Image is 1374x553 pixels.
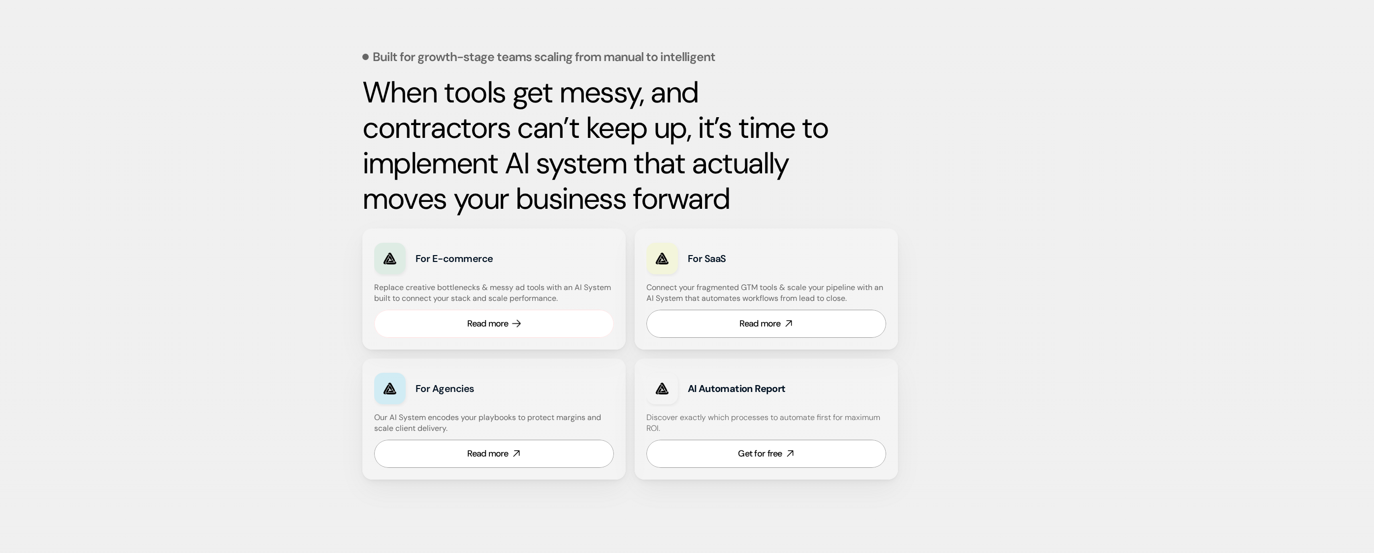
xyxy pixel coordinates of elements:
[374,440,614,468] a: Read more
[415,382,550,395] h3: For Agencies
[646,412,886,434] h4: Discover exactly which processes to automate first for maximum ROI.
[373,51,715,63] p: Built for growth-stage teams scaling from manual to intelligent
[646,282,891,304] h4: Connect your fragmented GTM tools & scale your pipeline with an AI System that automates workflow...
[688,382,786,395] strong: AI Automation Report
[374,412,614,434] h4: Our AI System encodes your playbooks to protect margins and scale client delivery.
[415,252,550,265] h3: For E-commerce
[646,440,886,468] a: Get for free
[688,252,822,265] h3: For SaaS
[374,310,614,338] a: Read more
[374,282,611,304] h4: Replace creative bottlenecks & messy ad tools with an AI System built to connect your stack and s...
[362,73,835,218] strong: When tools get messy, and contractors can’t keep up, it’s time to implement AI system that actual...
[739,318,781,330] div: Read more
[467,318,509,330] div: Read more
[646,310,886,338] a: Read more
[467,448,509,460] div: Read more
[738,448,782,460] div: Get for free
